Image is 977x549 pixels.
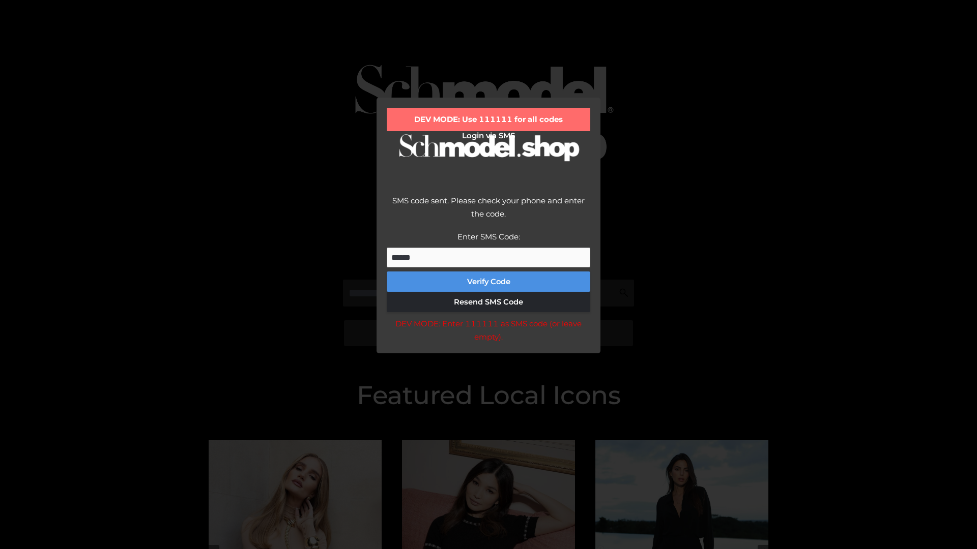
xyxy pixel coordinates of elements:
[387,194,590,230] div: SMS code sent. Please check your phone and enter the code.
[387,108,590,131] div: DEV MODE: Use 111111 for all codes
[387,317,590,343] div: DEV MODE: Enter 111111 as SMS code (or leave empty).
[457,232,520,241] label: Enter SMS Code:
[387,131,590,140] h2: Login via SMS
[387,292,590,312] button: Resend SMS Code
[387,271,590,292] button: Verify Code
